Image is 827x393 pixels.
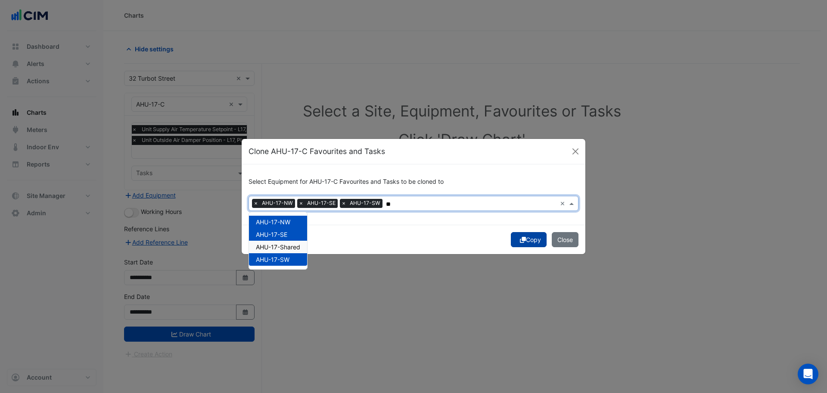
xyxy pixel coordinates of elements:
span: AHU-17-NW [260,199,295,208]
span: AHU-17-SE [305,199,338,208]
span: AHU-17-Shared [256,243,300,251]
span: Clear [560,199,567,208]
button: Copy [511,232,547,247]
span: AHU-17-SE [256,231,287,238]
button: Close [569,145,582,158]
div: Options List [249,212,307,269]
span: AHU-17-NW [256,218,290,226]
span: AHU-17-SW [348,199,382,208]
h6: Select Equipment for AHU-17-C Favourites and Tasks to be cloned to [249,178,578,185]
span: × [252,199,260,208]
h5: Clone AHU-17-C Favourites and Tasks [249,146,385,157]
button: Close [552,232,578,247]
span: × [297,199,305,208]
span: AHU-17-SW [256,256,289,263]
span: × [340,199,348,208]
div: Open Intercom Messenger [798,364,818,384]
